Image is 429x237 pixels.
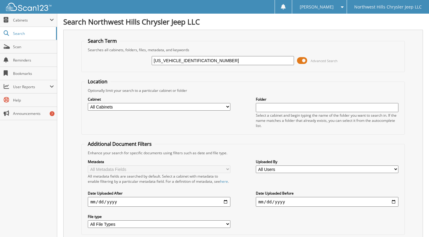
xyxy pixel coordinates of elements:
[85,88,401,93] div: Optionally limit your search to a particular cabinet or folder
[88,191,230,196] label: Date Uploaded After
[85,47,401,52] div: Searches all cabinets, folders, files, metadata, and keywords
[85,78,111,85] legend: Location
[13,71,54,76] span: Bookmarks
[256,97,398,102] label: Folder
[13,31,53,36] span: Search
[63,17,423,27] h1: Search Northwest Hills Chrysler Jeep LLC
[256,113,398,128] div: Select a cabinet and begin typing the name of the folder you want to search in. If the name match...
[256,159,398,164] label: Uploaded By
[6,3,51,11] img: scan123-logo-white.svg
[220,179,228,184] a: here
[300,5,334,9] span: [PERSON_NAME]
[311,58,338,63] span: Advanced Search
[85,141,155,147] legend: Additional Document Filters
[256,191,398,196] label: Date Uploaded Before
[88,174,230,184] div: All metadata fields are searched by default. Select a cabinet with metadata to enable filtering b...
[50,111,54,116] div: 7
[88,197,230,207] input: start
[13,111,54,116] span: Announcements
[354,5,422,9] span: Northwest Hills Chrysler Jeep LLC
[88,97,230,102] label: Cabinet
[256,197,398,207] input: end
[88,214,230,219] label: File type
[13,58,54,63] span: Reminders
[85,38,120,44] legend: Search Term
[13,18,50,23] span: Cabinets
[13,84,50,89] span: User Reports
[13,98,54,103] span: Help
[13,44,54,49] span: Scan
[85,150,401,155] div: Enhance your search for specific documents using filters such as date and file type.
[88,159,230,164] label: Metadata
